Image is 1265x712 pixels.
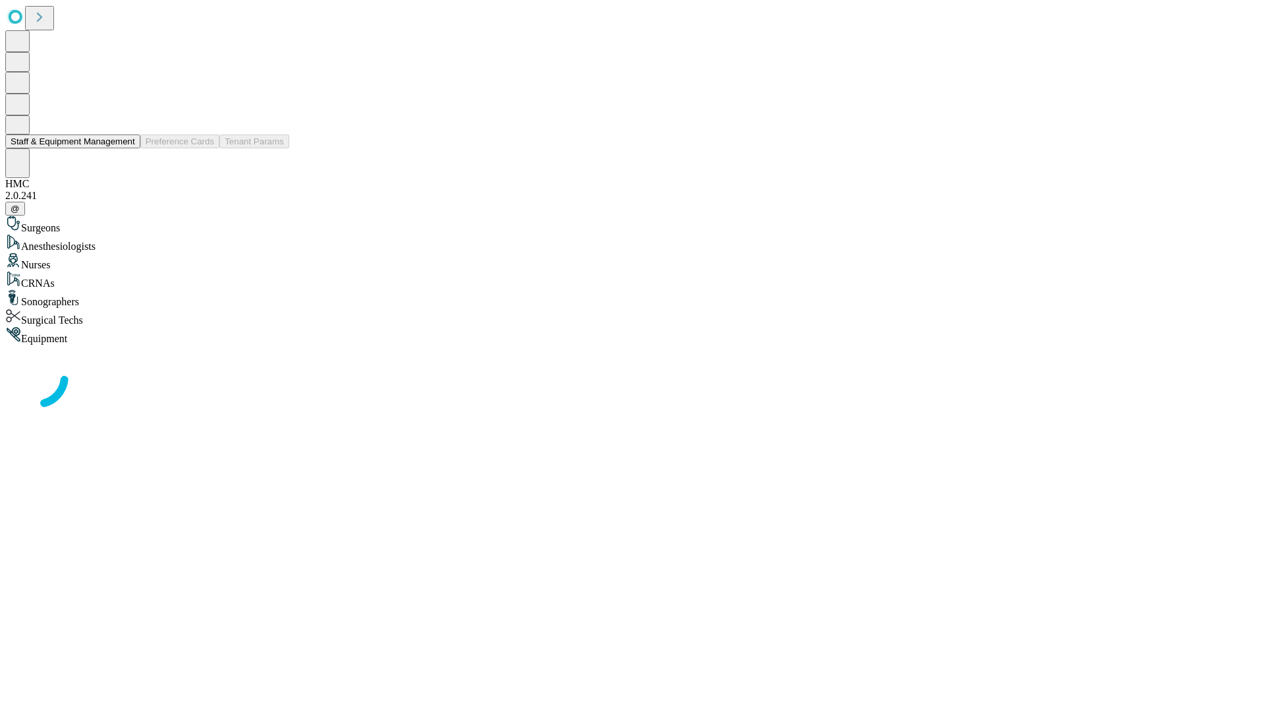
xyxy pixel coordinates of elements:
[5,202,25,216] button: @
[5,190,1260,202] div: 2.0.241
[140,134,219,148] button: Preference Cards
[5,234,1260,252] div: Anesthesiologists
[11,204,20,214] span: @
[5,271,1260,289] div: CRNAs
[219,134,289,148] button: Tenant Params
[5,289,1260,308] div: Sonographers
[5,134,140,148] button: Staff & Equipment Management
[5,326,1260,345] div: Equipment
[5,216,1260,234] div: Surgeons
[5,178,1260,190] div: HMC
[5,308,1260,326] div: Surgical Techs
[5,252,1260,271] div: Nurses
